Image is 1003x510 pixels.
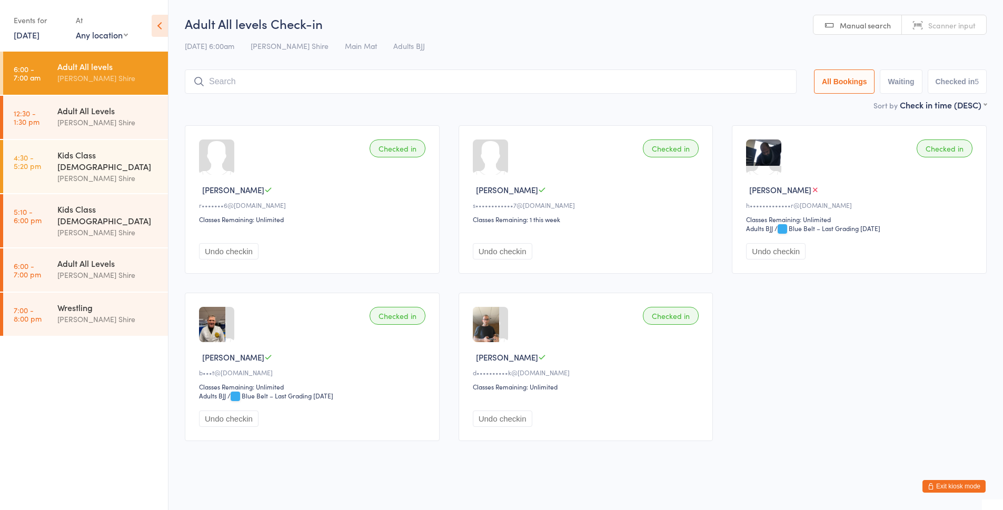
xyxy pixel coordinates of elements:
button: Undo checkin [473,411,532,427]
a: 7:00 -8:00 pmWrestling[PERSON_NAME] Shire [3,293,168,336]
input: Search [185,69,797,94]
button: Undo checkin [199,243,259,259]
span: / Blue Belt – Last Grading [DATE] [774,224,880,233]
div: [PERSON_NAME] Shire [57,269,159,281]
span: [PERSON_NAME] [476,352,538,363]
a: 12:30 -1:30 pmAdult All Levels[PERSON_NAME] Shire [3,96,168,139]
div: Kids Class [DEMOGRAPHIC_DATA] [57,149,159,172]
time: 4:30 - 5:20 pm [14,153,41,170]
time: 6:00 - 7:00 am [14,65,41,82]
button: Undo checkin [473,243,532,259]
div: h•••••••••••••r@[DOMAIN_NAME] [746,201,976,209]
div: d••••••••••k@[DOMAIN_NAME] [473,368,702,377]
button: Undo checkin [199,411,259,427]
time: 6:00 - 7:00 pm [14,262,41,278]
div: Adults BJJ [746,224,773,233]
span: [PERSON_NAME] [749,184,811,195]
div: Classes Remaining: 1 this week [473,215,702,224]
img: image1596441060.png [199,307,225,342]
a: 5:10 -6:00 pmKids Class [DEMOGRAPHIC_DATA][PERSON_NAME] Shire [3,194,168,247]
div: Any location [76,29,128,41]
a: 6:00 -7:00 amAdult All levels[PERSON_NAME] Shire [3,52,168,95]
span: [PERSON_NAME] [202,184,264,195]
div: Classes Remaining: Unlimited [199,382,429,391]
span: [PERSON_NAME] [202,352,264,363]
div: s••••••••••••7@[DOMAIN_NAME] [473,201,702,209]
time: 12:30 - 1:30 pm [14,109,39,126]
a: 4:30 -5:20 pmKids Class [DEMOGRAPHIC_DATA][PERSON_NAME] Shire [3,140,168,193]
button: Exit kiosk mode [922,480,986,493]
div: Classes Remaining: Unlimited [199,215,429,224]
time: 7:00 - 8:00 pm [14,306,42,323]
div: [PERSON_NAME] Shire [57,313,159,325]
span: [PERSON_NAME] Shire [251,41,329,51]
div: Checked in [643,307,699,325]
div: Classes Remaining: Unlimited [473,382,702,391]
span: Scanner input [928,20,976,31]
div: Checked in [370,139,425,157]
span: [PERSON_NAME] [476,184,538,195]
img: image1613026419.png [473,307,499,342]
span: Adults BJJ [393,41,425,51]
div: 5 [975,77,979,86]
span: / Blue Belt – Last Grading [DATE] [227,391,333,400]
div: Events for [14,12,65,29]
span: Main Mat [345,41,377,51]
h2: Adult All levels Check-in [185,15,987,32]
div: [PERSON_NAME] Shire [57,226,159,238]
div: b•••t@[DOMAIN_NAME] [199,368,429,377]
div: Checked in [917,139,972,157]
div: Classes Remaining: Unlimited [746,215,976,224]
div: Adult All Levels [57,105,159,116]
div: [PERSON_NAME] Shire [57,172,159,184]
a: 6:00 -7:00 pmAdult All Levels[PERSON_NAME] Shire [3,248,168,292]
img: image1518597866.png [746,139,781,166]
div: [PERSON_NAME] Shire [57,116,159,128]
div: r•••••••6@[DOMAIN_NAME] [199,201,429,209]
div: At [76,12,128,29]
span: Manual search [840,20,891,31]
span: [DATE] 6:00am [185,41,234,51]
time: 5:10 - 6:00 pm [14,207,42,224]
div: Adult All Levels [57,257,159,269]
a: [DATE] [14,29,39,41]
button: All Bookings [814,69,875,94]
div: Adults BJJ [199,391,226,400]
div: Adult All levels [57,61,159,72]
div: Check in time (DESC) [900,99,987,111]
label: Sort by [873,100,898,111]
div: [PERSON_NAME] Shire [57,72,159,84]
button: Undo checkin [746,243,806,259]
button: Checked in5 [928,69,987,94]
div: Checked in [370,307,425,325]
div: Kids Class [DEMOGRAPHIC_DATA] [57,203,159,226]
div: Checked in [643,139,699,157]
div: Wrestling [57,302,159,313]
button: Waiting [880,69,922,94]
